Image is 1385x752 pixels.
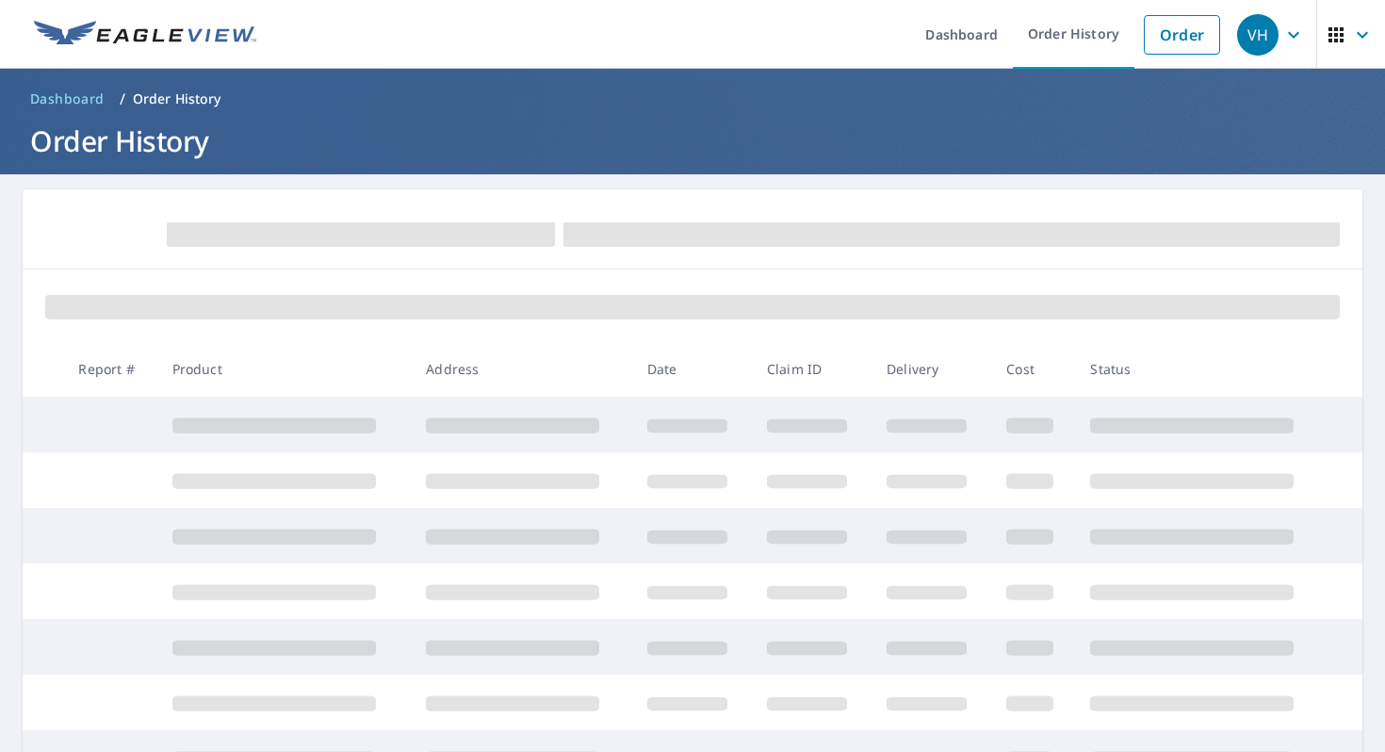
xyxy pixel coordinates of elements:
[133,90,221,108] p: Order History
[157,341,412,397] th: Product
[63,341,156,397] th: Report #
[991,341,1075,397] th: Cost
[23,84,1362,114] nav: breadcrumb
[120,88,125,110] li: /
[1075,341,1329,397] th: Status
[34,21,256,49] img: EV Logo
[23,84,112,114] a: Dashboard
[23,122,1362,160] h1: Order History
[752,341,872,397] th: Claim ID
[411,341,632,397] th: Address
[1237,14,1279,56] div: VH
[872,341,991,397] th: Delivery
[632,341,752,397] th: Date
[1144,15,1220,55] a: Order
[30,90,105,108] span: Dashboard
